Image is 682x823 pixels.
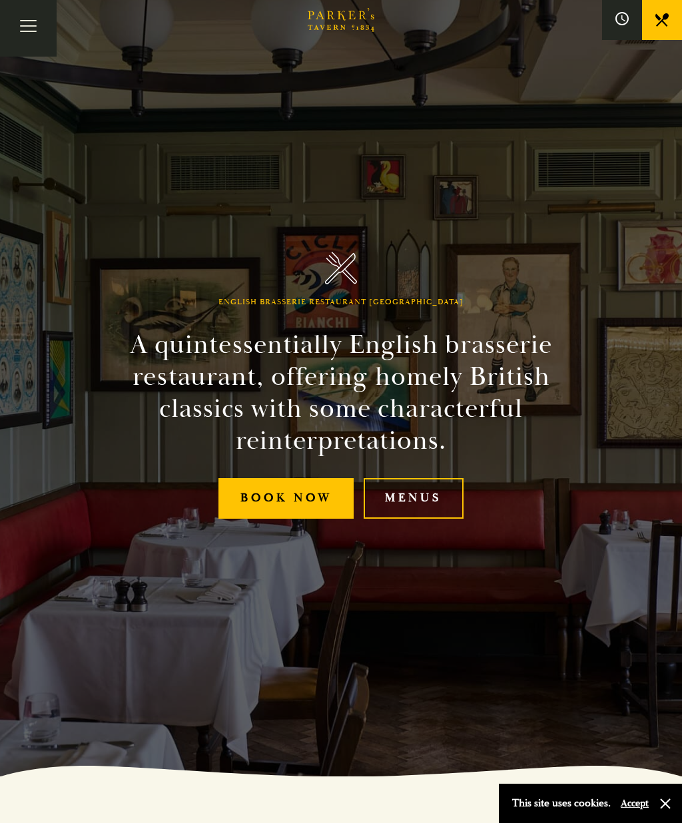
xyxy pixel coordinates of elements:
a: Menus [364,478,464,519]
img: Parker's Tavern Brasserie Cambridge [325,252,358,284]
a: Book Now [218,478,354,519]
h1: English Brasserie Restaurant [GEOGRAPHIC_DATA] [218,298,464,307]
h2: A quintessentially English brasserie restaurant, offering homely British classics with some chara... [91,329,591,457]
button: Close and accept [659,797,672,810]
button: Accept [621,797,649,810]
p: This site uses cookies. [512,794,611,813]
